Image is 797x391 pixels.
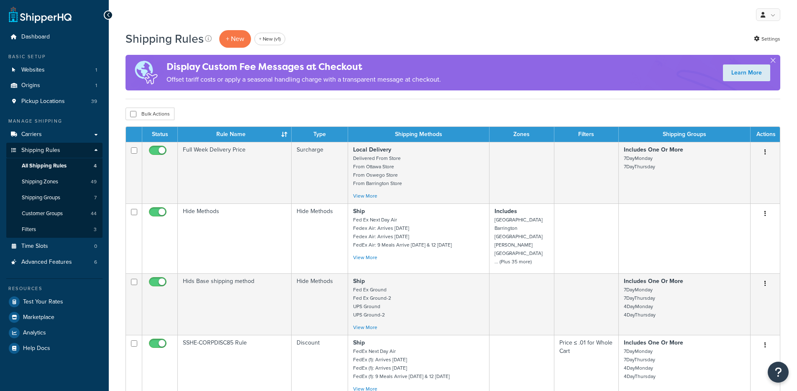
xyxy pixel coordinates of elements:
[6,285,103,292] div: Resources
[754,33,780,45] a: Settings
[178,273,292,335] td: Hids Base shipping method
[495,216,543,265] small: [GEOGRAPHIC_DATA] Barrington [GEOGRAPHIC_DATA] [PERSON_NAME][GEOGRAPHIC_DATA] ... (Plus 35 more)
[348,127,489,142] th: Shipping Methods
[6,341,103,356] a: Help Docs
[94,243,97,250] span: 0
[6,310,103,325] a: Marketplace
[6,78,103,93] li: Origins
[353,277,365,286] strong: Ship
[292,203,348,273] td: Hide Methods
[6,222,103,237] li: Filters
[353,338,365,347] strong: Ship
[6,294,103,309] a: Test Your Rates
[21,33,50,41] span: Dashboard
[353,324,377,331] a: View More
[292,142,348,203] td: Surcharge
[21,82,40,89] span: Origins
[6,53,103,60] div: Basic Setup
[94,194,97,201] span: 7
[23,329,46,337] span: Analytics
[353,286,391,319] small: Fed Ex Ground Fed Ex Ground-2 UPS Ground UPS Ground-2
[624,145,683,154] strong: Includes One Or More
[6,206,103,221] li: Customer Groups
[22,178,58,185] span: Shipping Zones
[495,207,517,216] strong: Includes
[292,273,348,335] td: Hide Methods
[768,362,789,383] button: Open Resource Center
[6,239,103,254] a: Time Slots 0
[178,142,292,203] td: Full Week Delivery Price
[142,127,178,142] th: Status
[6,78,103,93] a: Origins 1
[6,174,103,190] li: Shipping Zones
[6,325,103,340] a: Analytics
[6,94,103,109] li: Pickup Locations
[751,127,780,142] th: Actions
[6,206,103,221] a: Customer Groups 44
[23,298,63,306] span: Test Your Rates
[22,226,36,233] span: Filters
[94,162,97,170] span: 4
[624,286,656,319] small: 7DayMonday 7DayThursday 4DayMonday 4DayThursday
[6,239,103,254] li: Time Slots
[94,226,97,233] span: 3
[353,254,377,261] a: View More
[21,67,45,74] span: Websites
[91,178,97,185] span: 49
[9,6,72,23] a: ShipperHQ Home
[91,210,97,217] span: 44
[353,192,377,200] a: View More
[21,147,60,154] span: Shipping Rules
[6,190,103,206] li: Shipping Groups
[353,216,452,249] small: Fed Ex Next Day Air Fedex Air: Arrives [DATE] Fedex Air: Arrives [DATE] FedEx Air: 9 Meals Arrive...
[624,154,655,170] small: 7DayMonday 7DayThursday
[22,194,60,201] span: Shipping Groups
[353,154,402,187] small: Delivered From Store From Ottawa Store From Oswego Store From Barrington Store
[723,64,770,81] a: Learn More
[6,158,103,174] li: All Shipping Rules
[292,127,348,142] th: Type
[6,29,103,45] a: Dashboard
[22,162,67,170] span: All Shipping Rules
[167,74,441,85] p: Offset tariff costs or apply a seasonal handling charge with a transparent message at checkout.
[6,222,103,237] a: Filters 3
[624,347,656,380] small: 7DayMonday 7DayThursday 4DayMonday 4DayThursday
[21,98,65,105] span: Pickup Locations
[126,108,174,120] button: Bulk Actions
[219,30,251,47] p: + New
[624,277,683,286] strong: Includes One Or More
[624,338,683,347] strong: Includes One Or More
[21,131,42,138] span: Carriers
[353,145,391,154] strong: Local Delivery
[21,259,72,266] span: Advanced Features
[126,31,204,47] h1: Shipping Rules
[6,127,103,142] a: Carriers
[353,207,365,216] strong: Ship
[6,158,103,174] a: All Shipping Rules 4
[6,118,103,125] div: Manage Shipping
[6,174,103,190] a: Shipping Zones 49
[178,127,292,142] th: Rule Name : activate to sort column ascending
[167,60,441,74] h4: Display Custom Fee Messages at Checkout
[95,82,97,89] span: 1
[6,255,103,270] a: Advanced Features 6
[6,143,103,158] a: Shipping Rules
[6,94,103,109] a: Pickup Locations 39
[6,190,103,206] a: Shipping Groups 7
[23,345,50,352] span: Help Docs
[178,203,292,273] td: Hide Methods
[619,127,751,142] th: Shipping Groups
[126,55,167,90] img: duties-banner-06bc72dcb5fe05cb3f9472aba00be2ae8eb53ab6f0d8bb03d382ba314ac3c341.png
[22,210,63,217] span: Customer Groups
[94,259,97,266] span: 6
[21,243,48,250] span: Time Slots
[6,143,103,238] li: Shipping Rules
[95,67,97,74] span: 1
[91,98,97,105] span: 39
[6,255,103,270] li: Advanced Features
